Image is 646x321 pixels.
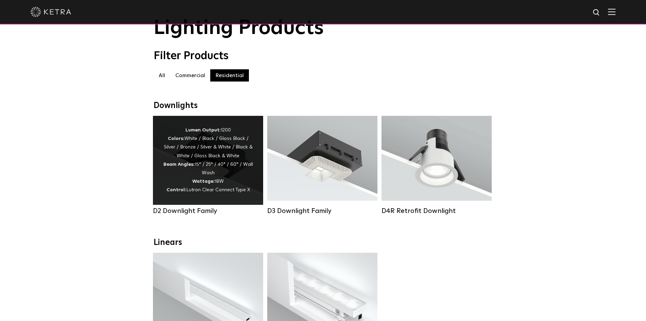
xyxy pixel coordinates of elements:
[167,188,186,192] strong: Control:
[154,18,324,38] span: Lighting Products
[153,116,263,215] a: D2 Downlight Family Lumen Output:1200Colors:White / Black / Gloss Black / Silver / Bronze / Silve...
[185,128,221,132] strong: Lumen Output:
[608,8,615,15] img: Hamburger%20Nav.svg
[186,188,250,192] span: Lutron Clear Connect Type X
[170,69,210,82] label: Commercial
[381,116,492,215] a: D4R Retrofit Downlight Lumen Output:800Colors:White / BlackBeam Angles:15° / 25° / 40° / 60°Watta...
[154,69,170,82] label: All
[267,207,377,215] div: D3 Downlight Family
[31,7,71,17] img: ketra-logo-2019-white
[163,162,195,167] strong: Beam Angles:
[210,69,249,82] label: Residential
[192,179,215,184] strong: Wattage:
[168,136,184,141] strong: Colors:
[154,238,493,248] div: Linears
[163,126,253,195] div: 1200 White / Black / Gloss Black / Silver / Bronze / Silver & White / Black & White / Gloss Black...
[154,50,493,63] div: Filter Products
[153,207,263,215] div: D2 Downlight Family
[154,101,493,111] div: Downlights
[592,8,601,17] img: search icon
[267,116,377,215] a: D3 Downlight Family Lumen Output:700 / 900 / 1100Colors:White / Black / Silver / Bronze / Paintab...
[381,207,492,215] div: D4R Retrofit Downlight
